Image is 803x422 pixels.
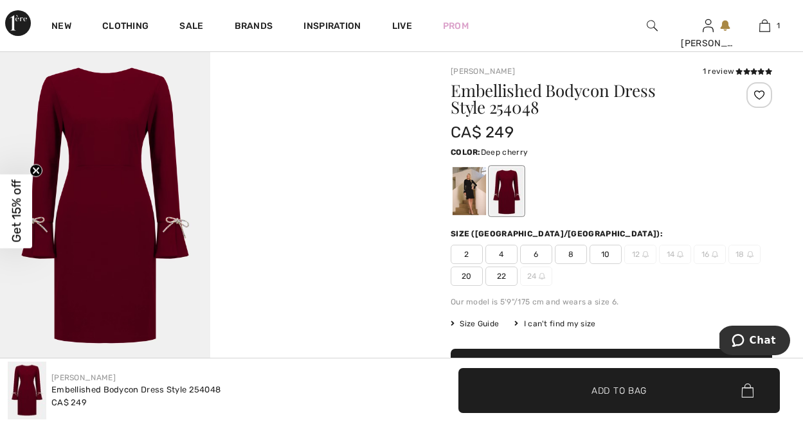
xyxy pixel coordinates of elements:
img: ring-m.svg [677,251,683,258]
img: ring-m.svg [747,251,753,258]
span: 6 [520,245,552,264]
iframe: Opens a widget where you can chat to one of our agents [719,326,790,358]
div: Our model is 5'9"/175 cm and wears a size 6. [451,296,772,308]
img: ring-m.svg [642,251,649,258]
a: Clothing [102,21,149,34]
a: New [51,21,71,34]
img: search the website [647,18,658,33]
span: Inspiration [303,21,361,34]
span: CA$ 249 [51,398,87,407]
div: 1 review [703,66,772,77]
span: 16 [694,245,726,264]
div: Size ([GEOGRAPHIC_DATA]/[GEOGRAPHIC_DATA]): [451,228,665,240]
div: Black [453,167,486,215]
img: Embellished Bodycon Dress Style 254048 [8,362,46,419]
button: Add to Bag [451,349,772,394]
span: 12 [624,245,656,264]
a: Sale [179,21,203,34]
button: Add to Bag [458,368,780,413]
img: 1ère Avenue [5,10,31,36]
span: Color: [451,148,481,157]
video: Your browser does not support the video tag. [210,50,420,155]
img: ring-m.svg [712,251,718,258]
span: Deep cherry [481,148,528,157]
div: Deep cherry [490,167,523,215]
span: 4 [485,245,518,264]
a: Brands [235,21,273,34]
span: 18 [728,245,761,264]
div: Embellished Bodycon Dress Style 254048 [51,383,221,396]
img: ring-m.svg [539,273,545,279]
button: Close teaser [30,164,42,177]
span: 10 [590,245,622,264]
span: Size Guide [451,318,499,330]
a: Live [392,19,412,33]
a: Prom [443,19,469,33]
span: 8 [555,245,587,264]
div: [PERSON_NAME] [681,37,735,50]
a: Sign In [703,19,714,31]
span: 24 [520,267,552,286]
span: 14 [659,245,691,264]
div: I can't find my size [514,318,595,330]
span: 22 [485,267,518,286]
span: Get 15% off [9,180,24,243]
a: 1 [737,18,792,33]
img: My Bag [759,18,770,33]
span: 20 [451,267,483,286]
img: My Info [703,18,714,33]
h1: Embellished Bodycon Dress Style 254048 [451,82,719,116]
span: Add to Bag [591,383,647,397]
a: [PERSON_NAME] [51,373,116,382]
img: Bag.svg [741,383,753,398]
span: 2 [451,245,483,264]
a: [PERSON_NAME] [451,67,515,76]
span: 1 [777,20,780,31]
span: CA$ 249 [451,123,514,141]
